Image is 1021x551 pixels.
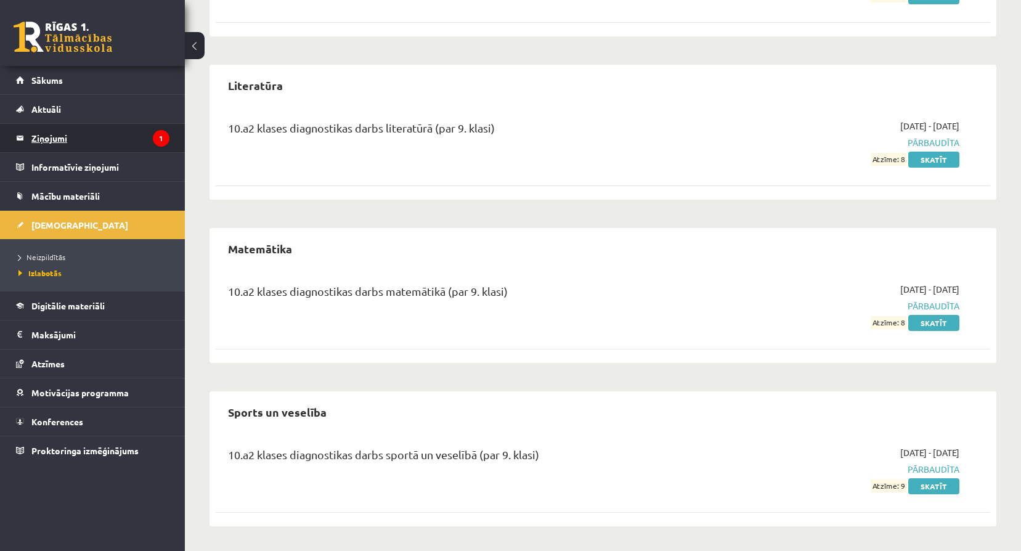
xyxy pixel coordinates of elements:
span: Digitālie materiāli [31,300,105,311]
a: Sākums [16,66,169,94]
a: Maksājumi [16,320,169,349]
span: [DEMOGRAPHIC_DATA] [31,219,128,231]
a: Digitālie materiāli [16,292,169,320]
span: Konferences [31,416,83,427]
h2: Sports un veselība [216,398,339,427]
div: 10.a2 klases diagnostikas darbs literatūrā (par 9. klasi) [228,120,709,142]
a: Proktoringa izmēģinājums [16,436,169,465]
i: 1 [153,130,169,147]
span: Proktoringa izmēģinājums [31,445,139,456]
span: Aktuāli [31,104,61,115]
span: Mācību materiāli [31,190,100,202]
span: [DATE] - [DATE] [900,283,959,296]
span: Atzīme: 8 [871,153,906,166]
div: 10.a2 klases diagnostikas darbs sportā un veselībā (par 9. klasi) [228,446,709,469]
a: Skatīt [908,478,959,494]
span: Pārbaudīta [728,463,959,476]
legend: Maksājumi [31,320,169,349]
a: Konferences [16,407,169,436]
span: Atzīme: 8 [871,316,906,329]
a: Rīgas 1. Tālmācības vidusskola [14,22,112,52]
h2: Literatūra [216,71,295,100]
span: Pārbaudīta [728,136,959,149]
span: Neizpildītās [18,252,65,262]
a: Neizpildītās [18,251,173,263]
a: Izlabotās [18,267,173,279]
legend: Informatīvie ziņojumi [31,153,169,181]
span: [DATE] - [DATE] [900,120,959,133]
span: Pārbaudīta [728,300,959,312]
span: [DATE] - [DATE] [900,446,959,459]
a: Informatīvie ziņojumi [16,153,169,181]
a: Mācību materiāli [16,182,169,210]
a: Atzīmes [16,349,169,378]
span: Izlabotās [18,268,62,278]
span: Motivācijas programma [31,387,129,398]
a: Aktuāli [16,95,169,123]
a: Ziņojumi1 [16,124,169,152]
a: Skatīt [908,315,959,331]
h2: Matemātika [216,234,304,263]
a: [DEMOGRAPHIC_DATA] [16,211,169,239]
span: Sākums [31,75,63,86]
span: Atzīmes [31,358,65,369]
span: Atzīme: 9 [871,480,906,492]
legend: Ziņojumi [31,124,169,152]
a: Skatīt [908,152,959,168]
a: Motivācijas programma [16,378,169,407]
div: 10.a2 klases diagnostikas darbs matemātikā (par 9. klasi) [228,283,709,306]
